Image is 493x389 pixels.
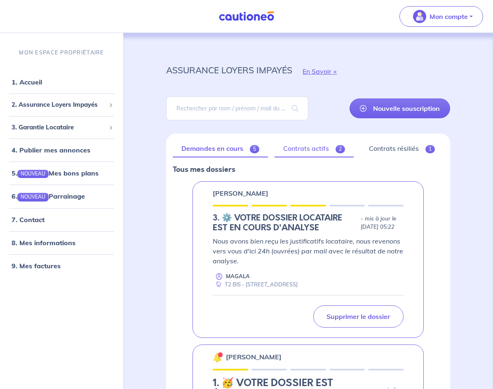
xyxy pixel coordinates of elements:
[12,216,45,224] a: 7. Contact
[213,281,298,288] div: T2 BIS - [STREET_ADDRESS]
[3,258,120,274] div: 9. Mes factures
[3,165,120,182] div: 5.NOUVEAUMes bons plans
[3,234,120,251] div: 8. Mes informations
[213,188,268,198] p: [PERSON_NAME]
[226,272,250,280] p: MAGALA
[275,140,354,157] a: Contrats actifs2
[216,11,277,21] img: Cautioneo
[399,6,483,27] button: illu_account_valid_menu.svgMon compte
[3,97,120,113] div: 2. Assurance Loyers Impayés
[313,305,404,328] a: Supprimer le dossier
[173,140,268,157] a: Demandes en cours5
[360,140,444,157] a: Contrats résiliés1
[292,59,347,83] button: En Savoir +
[213,213,404,233] div: state: DOCUMENTS-TO-EVALUATE, Context: NEW,CHOOSE-CERTIFICATE,ALONE,LESSOR-DOCUMENTS
[12,101,106,110] span: 2. Assurance Loyers Impayés
[3,74,120,91] div: 1. Accueil
[12,78,42,87] a: 1. Accueil
[213,352,223,362] img: 🔔
[12,169,99,178] a: 5.NOUVEAUMes bons plans
[413,10,426,23] img: illu_account_valid_menu.svg
[3,188,120,205] div: 6.NOUVEAUParrainage
[3,120,120,136] div: 3. Garantie Locataire
[250,145,259,153] span: 5
[12,192,85,201] a: 6.NOUVEAUParrainage
[226,352,282,362] p: [PERSON_NAME]
[213,236,404,266] p: Nous avons bien reçu les justificatifs locataire, nous revenons vers vous d'ici 24h (ouvrées) par...
[173,164,444,175] p: Tous mes dossiers
[166,96,308,120] input: Rechercher par nom / prénom / mail du locataire
[326,312,390,321] p: Supprimer le dossier
[430,12,468,21] p: Mon compte
[12,123,106,132] span: 3. Garantie Locataire
[12,262,61,270] a: 9. Mes factures
[3,211,120,228] div: 7. Contact
[213,213,357,233] h5: 3.︎ ⚙️ VOTRE DOSSIER LOCATAIRE EST EN COURS D'ANALYSE
[350,98,450,118] a: Nouvelle souscription
[425,145,435,153] span: 1
[12,239,75,247] a: 8. Mes informations
[166,63,292,77] p: assurance loyers impayés
[336,145,345,153] span: 2
[361,215,404,231] p: - mis à jour le [DATE] 05:22
[3,142,120,159] div: 4. Publier mes annonces
[282,97,308,120] span: search
[19,49,104,56] p: MON ESPACE PROPRIÉTAIRE
[12,146,90,155] a: 4. Publier mes annonces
